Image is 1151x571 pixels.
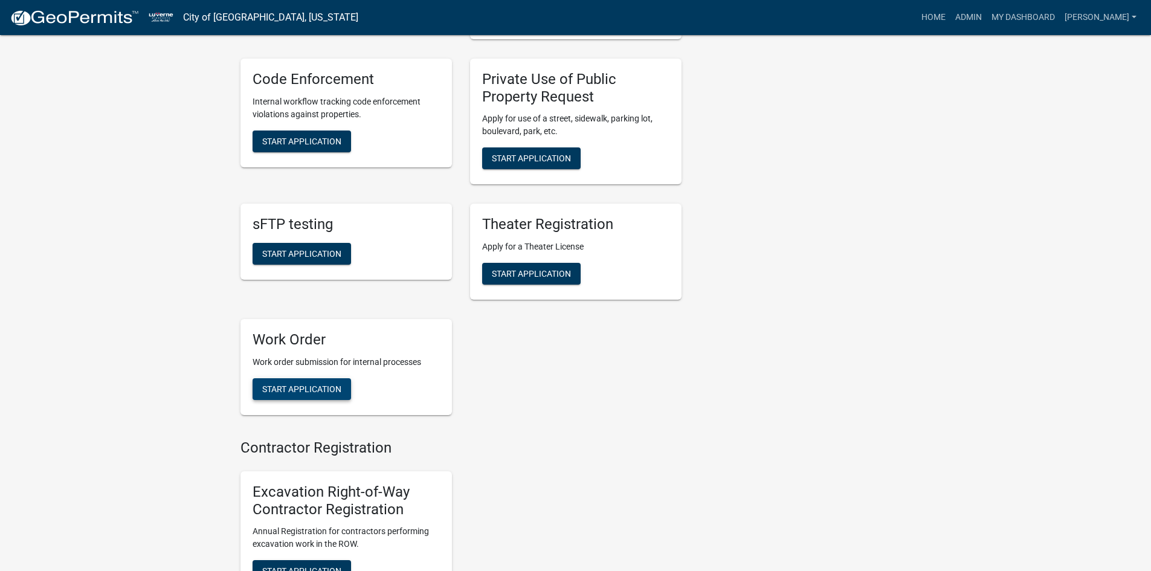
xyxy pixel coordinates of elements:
[253,71,440,88] h5: Code Enforcement
[253,356,440,369] p: Work order submission for internal processes
[917,6,950,29] a: Home
[482,147,581,169] button: Start Application
[482,263,581,285] button: Start Application
[253,525,440,550] p: Annual Registration for contractors performing excavation work in the ROW.
[1060,6,1141,29] a: [PERSON_NAME]
[253,131,351,152] button: Start Application
[253,216,440,233] h5: sFTP testing
[482,240,669,253] p: Apply for a Theater License
[492,269,571,279] span: Start Application
[183,7,358,28] a: City of [GEOGRAPHIC_DATA], [US_STATE]
[482,71,669,106] h5: Private Use of Public Property Request
[240,439,682,457] h4: Contractor Registration
[482,112,669,138] p: Apply for use of a street, sidewalk, parking lot, boulevard, park, etc.
[253,95,440,121] p: Internal workflow tracking code enforcement violations against properties.
[253,378,351,400] button: Start Application
[149,9,173,25] img: City of Luverne, Minnesota
[950,6,987,29] a: Admin
[262,249,341,259] span: Start Application
[987,6,1060,29] a: My Dashboard
[253,483,440,518] h5: Excavation Right-of-Way Contractor Registration
[262,384,341,394] span: Start Application
[253,243,351,265] button: Start Application
[262,136,341,146] span: Start Application
[482,216,669,233] h5: Theater Registration
[492,153,571,163] span: Start Application
[253,331,440,349] h5: Work Order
